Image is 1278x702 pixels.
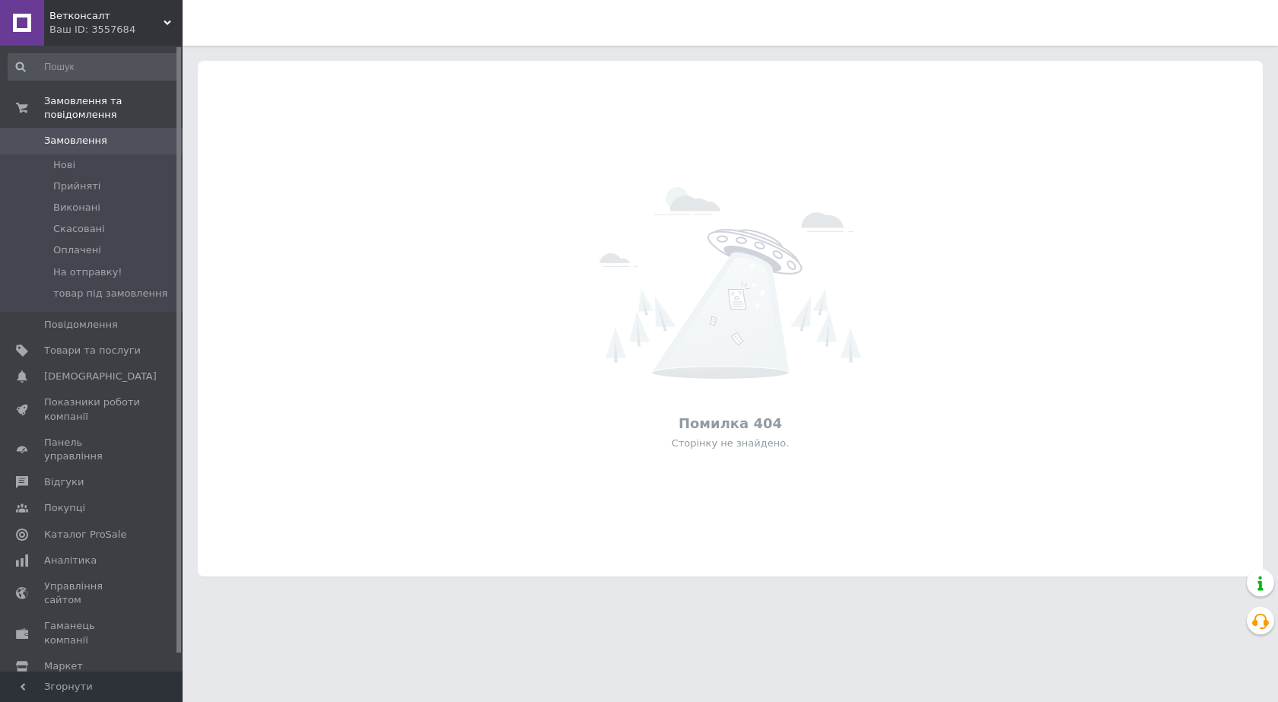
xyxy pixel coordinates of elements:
span: Аналітика [44,554,97,567]
span: На отправку! [53,265,122,279]
span: Скасовані [53,222,105,236]
span: Панель управління [44,436,141,463]
span: Відгуки [44,475,84,489]
span: Покупці [44,501,85,515]
span: [DEMOGRAPHIC_DATA] [44,370,157,383]
span: Гаманець компанії [44,619,141,646]
span: Повідомлення [44,318,118,332]
span: Маркет [44,659,83,673]
input: Пошук [8,53,180,81]
span: Нові [53,158,75,172]
div: Ваш ID: 3557684 [49,23,183,37]
span: Показники роботи компанії [44,395,141,423]
span: товар під замовлення [53,287,167,300]
span: Виконані [53,201,100,214]
span: Управління сайтом [44,580,141,607]
div: Помилка 404 [205,414,1255,433]
span: Товари та послуги [44,344,141,357]
div: Сторінку не знайдено. [205,437,1255,450]
span: Ветконсалт [49,9,164,23]
span: Каталог ProSale [44,528,126,542]
span: Оплачені [53,243,101,257]
span: Прийняті [53,179,100,193]
span: Замовлення та повідомлення [44,94,183,122]
span: Замовлення [44,134,107,148]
